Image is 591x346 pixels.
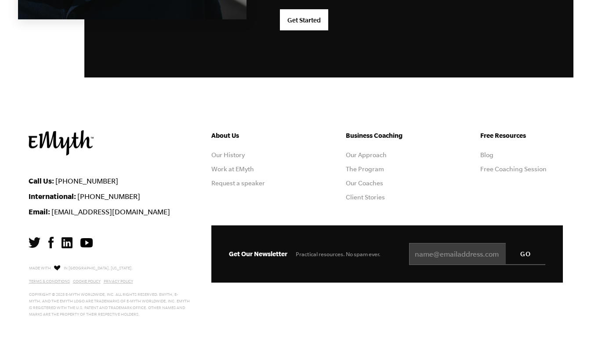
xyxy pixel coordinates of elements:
[296,251,381,258] span: Practical resources. No spam ever.
[280,9,328,30] a: Get Started
[480,130,563,141] h5: Free Resources
[346,151,387,158] a: Our Approach
[104,279,133,283] a: Privacy Policy
[480,151,493,158] a: Blog
[506,243,545,264] input: GO
[55,177,118,185] a: [PHONE_NUMBER]
[29,192,76,200] strong: International:
[73,279,101,283] a: Cookie Policy
[29,207,50,216] strong: Email:
[211,180,265,187] a: Request a speaker
[51,208,170,216] a: [EMAIL_ADDRESS][DOMAIN_NAME]
[80,238,93,247] img: YouTube
[409,243,545,265] input: name@emailaddress.com
[229,250,287,258] span: Get Our Newsletter
[211,151,245,158] a: Our History
[346,180,383,187] a: Our Coaches
[29,130,94,155] img: EMyth
[211,130,294,141] h5: About Us
[480,166,547,173] a: Free Coaching Session
[211,166,254,173] a: Work at EMyth
[29,264,190,318] p: Made with in [GEOGRAPHIC_DATA], [US_STATE]. Copyright © 2025 E-Myth Worldwide, Inc. All rights re...
[346,130,428,141] h5: Business Coaching
[346,194,385,201] a: Client Stories
[547,304,591,346] iframe: Chat Widget
[48,237,54,248] img: Facebook
[346,166,384,173] a: The Program
[29,279,70,283] a: Terms & Conditions
[29,177,54,185] strong: Call Us:
[54,265,60,271] img: Love
[547,304,591,346] div: Widget de chat
[62,237,73,248] img: LinkedIn
[77,192,140,200] a: [PHONE_NUMBER]
[29,237,40,248] img: Twitter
